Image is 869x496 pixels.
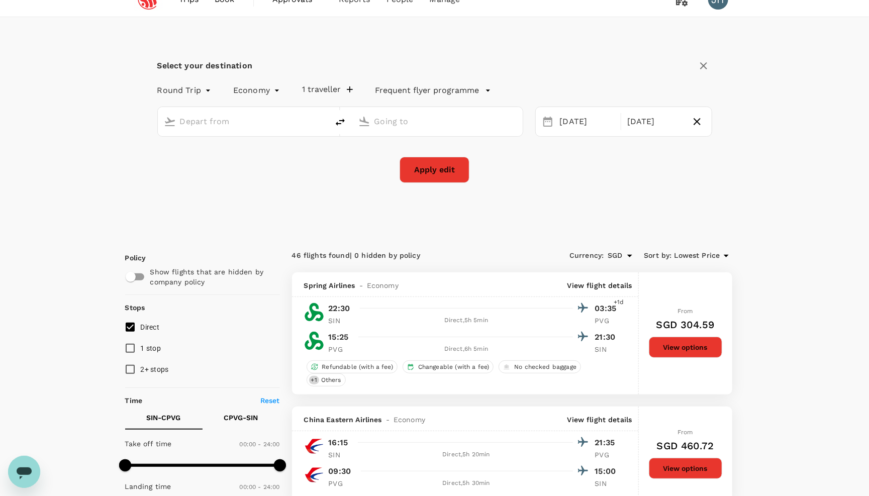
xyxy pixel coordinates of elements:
div: Refundable (with a fee) [307,360,398,373]
div: Economy [233,82,282,98]
span: Changeable (with a fee) [414,363,493,371]
img: 9C [304,331,324,351]
span: China Eastern Airlines [304,415,382,425]
h6: SGD 304.59 [656,317,715,333]
p: Reset [260,395,280,406]
p: 22:30 [329,303,350,315]
div: Direct , 5h 30min [360,478,573,488]
p: 15:25 [329,331,349,343]
span: 00:00 - 24:00 [240,441,280,448]
div: Direct , 5h 5min [360,316,573,326]
button: 1 traveller [302,84,353,94]
img: MU [304,436,324,456]
button: Open [623,249,637,263]
p: CPVG - SIN [224,413,258,423]
p: 21:35 [595,437,620,449]
p: Time [125,395,143,406]
p: Policy [125,253,134,263]
div: [DATE] [556,112,619,132]
p: SIN - CPVG [147,413,181,423]
span: Economy [394,415,425,425]
div: Direct , 6h 5min [360,344,573,354]
p: Frequent flyer programme [375,84,479,96]
span: Currency : [569,250,604,261]
p: Show flights that are hidden by company policy [150,267,273,287]
img: 9C [304,302,324,322]
p: SIN [595,344,620,354]
div: Select your destination [157,59,252,73]
div: Round Trip [157,82,214,98]
button: Open [516,120,518,122]
span: Spring Airlines [304,280,355,290]
p: 03:35 [595,303,620,315]
p: SIN [595,478,620,488]
span: - [355,280,367,290]
p: 15:00 [595,465,620,477]
div: +1Others [307,373,346,386]
span: From [678,429,693,436]
button: View options [649,458,722,479]
p: PVG [329,344,354,354]
p: PVG [595,450,620,460]
p: 09:30 [329,465,351,477]
button: delete [328,110,352,134]
p: Take off time [125,439,172,449]
button: Open [321,120,323,122]
span: +1d [614,297,624,308]
span: From [678,308,693,315]
span: 2+ stops [141,365,169,373]
div: Direct , 5h 20min [360,450,573,460]
button: View options [649,337,722,358]
img: MU [304,465,324,485]
span: 1 stop [141,344,161,352]
strong: Stops [125,304,145,312]
h6: SGD 460.72 [657,438,714,454]
span: 00:00 - 24:00 [240,483,280,490]
span: Refundable (with a fee) [318,363,397,371]
input: Going to [374,114,502,129]
p: SIN [329,450,354,460]
button: Apply edit [400,157,469,183]
button: Frequent flyer programme [375,84,491,96]
p: 21:30 [595,331,620,343]
input: Depart from [180,114,307,129]
span: Lowest Price [674,250,720,261]
span: Economy [367,280,399,290]
p: PVG [595,316,620,326]
p: View flight details [567,415,632,425]
p: SIN [329,316,354,326]
div: 46 flights found | 0 hidden by policy [292,250,512,261]
div: No checked baggage [499,360,581,373]
p: View flight details [567,280,632,290]
span: - [382,415,394,425]
span: Direct [141,323,160,331]
div: [DATE] [623,112,687,132]
span: Others [317,376,345,384]
p: PVG [329,478,354,488]
iframe: Button to launch messaging window [8,456,40,488]
p: 16:15 [329,437,348,449]
span: Sort by : [644,250,671,261]
span: No checked baggage [510,363,581,371]
div: Changeable (with a fee) [403,360,494,373]
p: Landing time [125,481,171,491]
span: + 1 [309,376,319,384]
